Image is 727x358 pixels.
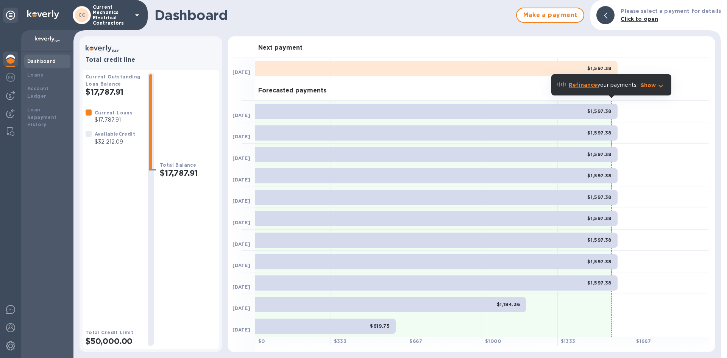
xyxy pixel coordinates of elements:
b: $ 667 [409,338,422,344]
button: Show [641,81,665,89]
b: $1,597.38 [587,194,612,200]
b: $1,597.38 [587,280,612,286]
b: $1,597.38 [587,173,612,178]
b: [DATE] [232,241,250,247]
b: $ 1667 [636,338,651,344]
b: $1,597.38 [587,108,612,114]
b: $1,597.38 [587,152,612,157]
p: Current Mechanics Electrical Contractors [93,5,131,26]
b: [DATE] [232,134,250,139]
b: $1,597.38 [587,66,612,71]
b: $ 1000 [485,338,501,344]
h2: $50,000.00 [86,336,142,346]
b: Click to open [621,16,658,22]
b: $ 333 [334,338,347,344]
b: [DATE] [232,113,250,118]
b: [DATE] [232,327,250,333]
button: Make a payment [516,8,584,23]
b: $1,194.36 [497,302,520,307]
b: $ 0 [258,338,265,344]
p: your payments. [569,81,638,89]
b: Total Balance [160,162,196,168]
b: [DATE] [232,305,250,311]
b: [DATE] [232,220,250,225]
b: [DATE] [232,198,250,204]
img: Logo [27,10,59,19]
b: $ 1333 [561,338,576,344]
h2: $17,787.91 [160,168,216,178]
h1: Dashboard [154,7,512,23]
b: [DATE] [232,177,250,183]
b: Loans [27,72,43,78]
b: [DATE] [232,263,250,268]
b: Available Credit [95,131,135,137]
div: Unpin categories [3,8,18,23]
b: Total Credit Limit [86,330,133,335]
b: Account Ledger [27,86,49,99]
h2: $17,787.91 [86,87,142,97]
b: [DATE] [232,155,250,161]
p: Show [641,81,656,89]
h3: Total credit line [86,56,216,64]
b: Refinance [569,82,597,88]
b: $1,597.38 [587,130,612,136]
b: Please select a payment for details [621,8,721,14]
b: Dashboard [27,58,56,64]
h3: Forecasted payments [258,87,326,94]
b: [DATE] [232,69,250,75]
b: Current Outstanding Loan Balance [86,74,141,87]
b: CC [78,12,86,18]
b: $1,597.38 [587,237,612,243]
b: Current Loans [95,110,133,116]
p: $32,212.09 [95,138,135,146]
b: $1,597.38 [587,259,612,264]
h3: Next payment [258,44,303,52]
b: [DATE] [232,284,250,290]
b: $1,597.38 [587,216,612,221]
span: Make a payment [523,11,577,20]
img: Foreign exchange [6,73,15,82]
b: Loan Repayment History [27,107,57,128]
b: $619.75 [370,323,390,329]
p: $17,787.91 [95,116,133,124]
